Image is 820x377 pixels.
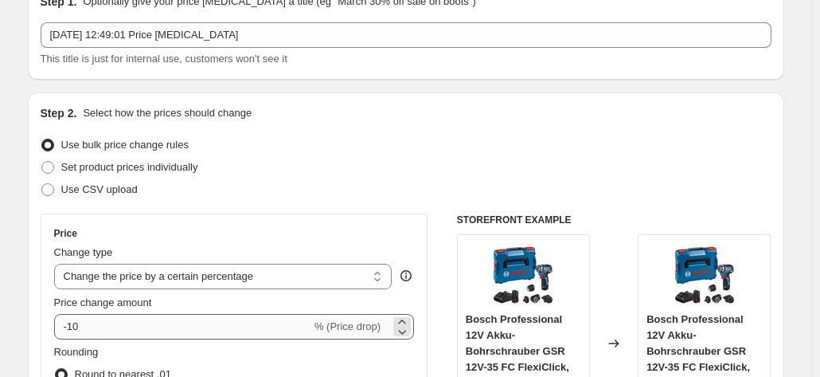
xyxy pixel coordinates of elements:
input: -15 [54,314,311,340]
p: Select how the prices should change [83,105,252,121]
div: help [398,268,414,284]
span: % (Price drop) [314,320,381,332]
span: Set product prices individually [61,161,198,173]
img: 81Cf6vBW-WL_80x.jpg [673,243,736,307]
input: 30% off holiday sale [41,22,771,48]
span: Change type [54,246,113,258]
span: Price change amount [54,296,152,308]
span: Use bulk price change rules [61,139,189,151]
h2: Step 2. [41,105,77,121]
img: 81Cf6vBW-WL_80x.jpg [491,243,555,307]
h3: Price [54,227,77,240]
span: This title is just for internal use, customers won't see it [41,53,287,65]
span: Rounding [54,346,99,358]
h6: STOREFRONT EXAMPLE [457,214,771,226]
span: Use CSV upload [61,183,138,195]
